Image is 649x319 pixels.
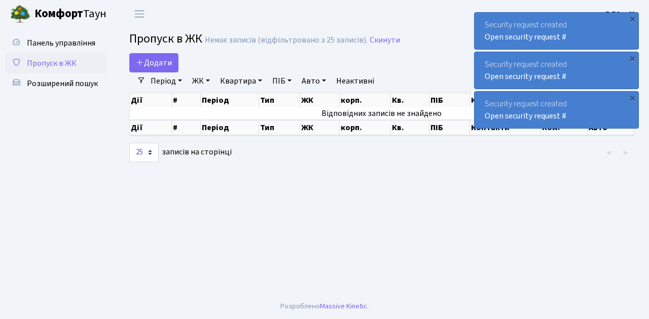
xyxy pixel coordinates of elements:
span: Додати [136,57,172,68]
a: Період [147,72,186,90]
a: ПІБ [268,72,296,90]
th: Дії [130,93,172,107]
th: Контакти [470,120,541,135]
a: Massive Kinetic [320,301,367,311]
label: записів на сторінці [129,143,232,162]
th: ЖК [300,93,340,107]
th: Контакти [470,93,541,107]
select: записів на сторінці [129,143,159,162]
th: Період [201,93,259,107]
th: ЖК [300,120,340,135]
button: Переключити навігацію [127,6,152,22]
a: Панель управління [5,33,106,53]
th: # [172,120,200,135]
span: Пропуск в ЖК [129,30,202,48]
a: Скинути [370,35,400,45]
a: Пропуск в ЖК [5,53,106,73]
div: × [627,53,637,63]
div: Security request created [475,92,638,128]
div: Розроблено . [280,301,369,312]
td: Відповідних записів не знайдено [130,107,634,119]
th: Тип [259,93,301,107]
th: ПІБ [429,93,470,107]
a: ВЛ2 -. К. [605,8,637,20]
a: Open security request # [485,31,566,43]
span: Розширений пошук [27,78,98,89]
a: Розширений пошук [5,73,106,94]
span: Пропуск в ЖК [27,58,77,69]
span: Панель управління [27,37,95,49]
b: ВЛ2 -. К. [605,9,637,20]
a: Неактивні [332,72,378,90]
a: Додати [129,53,178,72]
div: × [627,93,637,103]
a: Авто [298,72,330,90]
b: Комфорт [34,6,83,22]
div: × [627,14,637,24]
th: Кв. [391,93,430,107]
th: Тип [259,120,301,135]
th: корп. [340,93,391,107]
a: Open security request # [485,110,566,122]
div: Security request created [475,52,638,89]
th: Дії [130,120,172,135]
a: Квартира [216,72,266,90]
th: # [172,93,200,107]
div: Немає записів (відфільтровано з 25 записів). [205,35,368,45]
th: Період [201,120,259,135]
th: Кв. [391,120,430,135]
span: Таун [34,6,106,23]
th: корп. [340,120,391,135]
a: ЖК [188,72,214,90]
th: ПІБ [429,120,470,135]
a: Open security request # [485,71,566,82]
img: logo.png [10,4,30,24]
div: Security request created [475,13,638,49]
